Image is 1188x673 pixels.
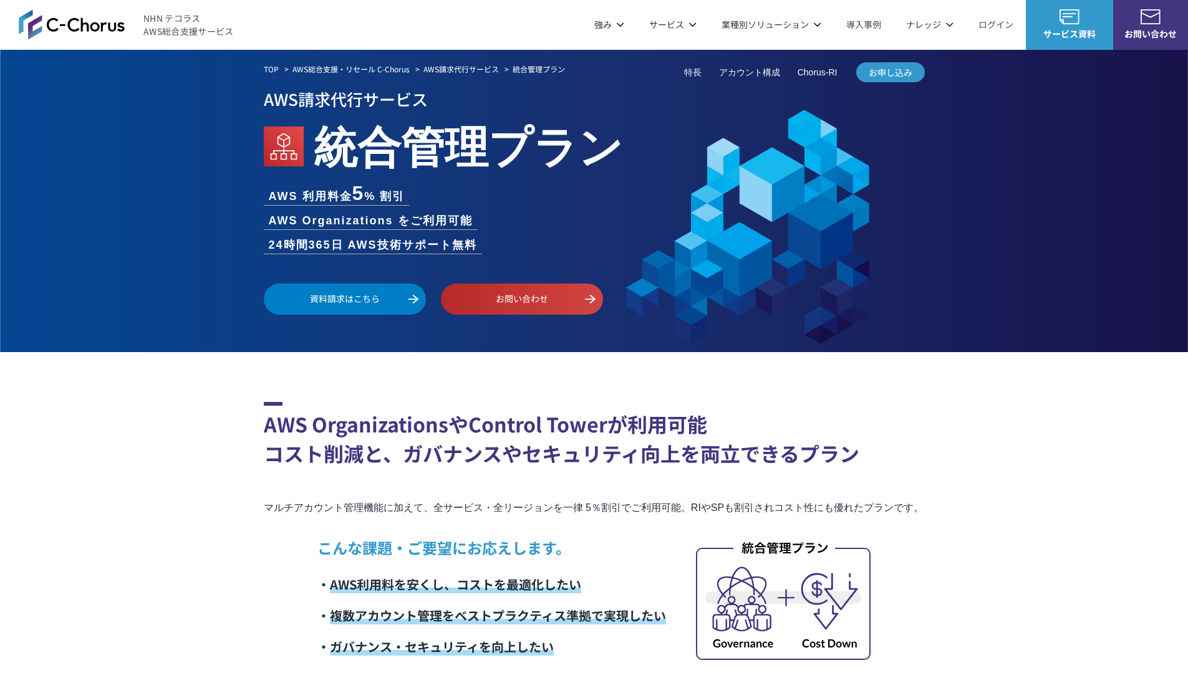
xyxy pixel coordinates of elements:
[317,600,666,631] li: ・
[856,62,925,82] a: お申し込み
[292,64,410,75] a: AWS総合支援・リセール C-Chorus
[317,631,666,662] li: ・
[1060,9,1079,24] img: AWS総合支援サービス C-Chorus サービス資料
[856,66,925,79] span: お申し込み
[264,284,426,315] a: 資料請求はこちら
[330,606,666,624] span: 複数アカウント管理をベストプラクティス準拠で実現したい
[264,499,925,517] p: マルチアカウント管理機能に加えて、全サービス・全リージョンを一律 5％割引でご利用可能。RIやSPも割引されコスト性にも優れたプランです。
[722,18,821,31] p: 業種別ソリューション
[264,402,925,468] h2: AWS OrganizationsやControl Towerが利用可能 コスト削減と、ガバナンスやセキュリティ向上を両立できるプラン
[264,64,279,75] a: TOP
[513,64,565,74] em: 統合管理プラン
[684,66,702,79] a: 特長
[846,18,881,31] a: 導入事例
[330,637,554,656] span: ガバナンス・セキュリティを向上したい
[441,284,603,315] a: お問い合わせ
[906,18,954,31] p: ナレッジ
[423,64,499,75] a: AWS請求代行サービス
[314,112,623,176] em: 統合管理プラン
[978,18,1013,31] a: ログイン
[696,539,871,660] img: 統合管理プラン_内容イメージ
[264,85,925,112] p: AWS請求代行サービス
[719,66,780,79] a: アカウント構成
[317,569,666,600] li: ・
[264,212,478,229] li: AWS Organizations をご利用可能
[1026,27,1113,41] span: サービス資料
[1141,9,1161,24] img: お問い合わせ
[1113,27,1188,41] span: お問い合わせ
[330,575,581,593] span: AWS利用料を安くし、コストを最適化したい
[264,237,482,254] li: 24時間365日 AWS技術サポート無料
[798,66,838,79] a: Chorus-RI
[317,537,666,559] p: こんな課題・ご要望にお応えします。
[264,183,410,205] li: AWS 利用料金 % 割引
[594,18,624,31] p: 強み
[19,9,234,39] a: AWS総合支援サービス C-ChorusNHN テコラスAWS総合支援サービス
[19,9,125,39] img: AWS総合支援サービス C-Chorus
[352,182,365,204] span: 5
[649,18,697,31] p: サービス
[143,12,234,38] span: NHN テコラス AWS総合支援サービス
[264,126,304,166] img: AWS Organizations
